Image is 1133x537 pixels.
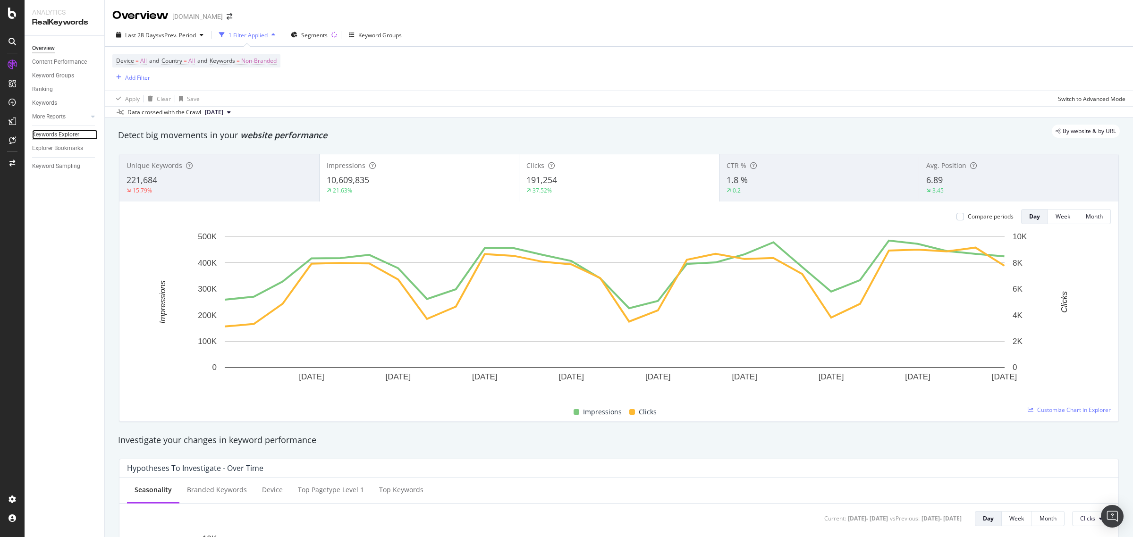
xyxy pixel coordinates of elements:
div: 0.2 [733,186,741,194]
div: 1 Filter Applied [228,31,268,39]
div: Analytics [32,8,97,17]
div: Clear [157,95,171,103]
a: Customize Chart in Explorer [1028,406,1111,414]
button: Keyword Groups [345,27,406,42]
div: Top pagetype Level 1 [298,485,364,495]
span: Country [161,57,182,65]
div: Seasonality [135,485,172,495]
div: Open Intercom Messenger [1101,505,1124,528]
div: Save [187,95,200,103]
a: More Reports [32,112,88,122]
a: Ranking [32,84,98,94]
span: 2025 Sep. 21st [205,108,223,117]
span: Last 28 Days [125,31,159,39]
button: Save [175,91,200,106]
span: Non-Branded [241,54,277,67]
text: 0 [212,363,217,372]
span: 191,254 [526,174,557,185]
button: Clear [144,91,171,106]
div: Explorer Bookmarks [32,143,83,153]
text: 200K [198,311,217,320]
span: and [149,57,159,65]
span: Clicks [1080,514,1095,522]
div: Keyword Groups [358,31,402,39]
span: Keywords [210,57,235,65]
text: 300K [198,285,217,294]
button: Week [1048,209,1078,224]
button: Switch to Advanced Mode [1054,91,1125,106]
text: 500K [198,232,217,241]
span: Unique Keywords [127,161,182,170]
span: Impressions [583,406,622,418]
button: Day [1021,209,1048,224]
button: 1 Filter Applied [215,27,279,42]
button: Day [975,511,1002,526]
span: Customize Chart in Explorer [1037,406,1111,414]
text: [DATE] [299,372,324,381]
text: [DATE] [732,372,757,381]
span: Device [116,57,134,65]
span: Clicks [639,406,657,418]
div: Keyword Sampling [32,161,80,171]
text: [DATE] [645,372,671,381]
div: Top Keywords [379,485,423,495]
button: Apply [112,91,140,106]
div: Day [1029,212,1040,220]
div: 37.52% [533,186,552,194]
text: 400K [198,259,217,268]
span: Avg. Position [926,161,966,170]
div: Week [1056,212,1070,220]
div: vs Previous : [890,514,920,522]
a: Explorer Bookmarks [32,143,98,153]
div: Switch to Advanced Mode [1058,95,1125,103]
div: Investigate your changes in keyword performance [118,434,1120,446]
text: [DATE] [386,372,411,381]
button: Month [1032,511,1065,526]
span: = [184,57,187,65]
div: legacy label [1052,125,1120,138]
button: Segments [287,27,331,42]
div: Device [262,485,283,495]
div: Apply [125,95,140,103]
span: 10,609,835 [327,174,369,185]
text: 6K [1013,285,1023,294]
svg: A chart. [127,232,1102,395]
button: [DATE] [201,107,235,118]
text: 100K [198,337,217,346]
div: 3.45 [932,186,944,194]
div: [DATE] - [DATE] [922,514,962,522]
text: Impressions [158,280,167,324]
div: RealKeywords [32,17,97,28]
div: Hypotheses to Investigate - Over Time [127,463,263,473]
span: CTR % [727,161,746,170]
span: = [237,57,240,65]
a: Keywords Explorer [32,130,98,140]
text: 8K [1013,259,1023,268]
div: Ranking [32,84,53,94]
span: 6.89 [926,174,943,185]
div: Overview [32,43,55,53]
text: 10K [1013,232,1027,241]
button: Add Filter [112,72,150,83]
span: 1.8 % [727,174,748,185]
div: Content Performance [32,57,87,67]
span: 221,684 [127,174,157,185]
a: Keyword Groups [32,71,98,81]
div: Add Filter [125,74,150,82]
span: Clicks [526,161,544,170]
div: Current: [824,514,846,522]
div: More Reports [32,112,66,122]
a: Keyword Sampling [32,161,98,171]
button: Last 28 DaysvsPrev. Period [112,27,207,42]
a: Keywords [32,98,98,108]
text: [DATE] [992,372,1017,381]
div: 21.63% [333,186,352,194]
text: [DATE] [559,372,584,381]
div: Month [1040,514,1057,522]
div: 15.79% [133,186,152,194]
div: Month [1086,212,1103,220]
div: Week [1009,514,1024,522]
text: [DATE] [819,372,844,381]
div: Keywords Explorer [32,130,79,140]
